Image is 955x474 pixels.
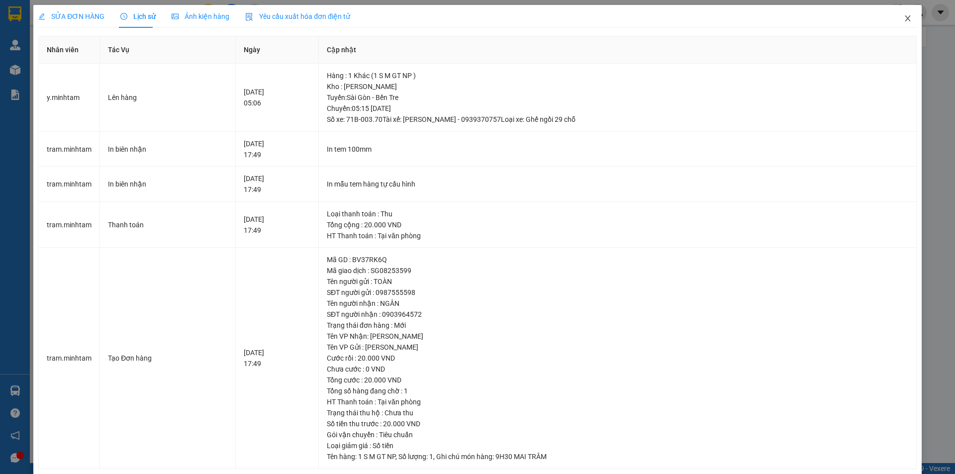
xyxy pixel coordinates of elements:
[39,248,100,469] td: tram.minhtam
[327,353,908,364] div: Cước rồi : 20.000 VND
[327,429,908,440] div: Gói vận chuyển : Tiêu chuẩn
[7,63,90,96] div: 35.000
[8,8,88,31] div: [PERSON_NAME]
[327,287,908,298] div: SĐT người gửi : 0987555598
[172,13,179,20] span: picture
[245,13,253,21] img: icon
[327,265,908,276] div: Mã giao dịch : SG08253599
[95,8,175,31] div: [PERSON_NAME]
[38,13,45,20] span: edit
[39,202,100,248] td: tram.minhtam
[244,138,310,160] div: [DATE] 17:49
[172,12,229,20] span: Ảnh kiện hàng
[327,451,908,462] div: Tên hàng: , Số lượng: , Ghi chú món hàng:
[8,31,88,43] div: DŨNG
[495,453,547,461] span: 9H30 MAI TRÂM
[95,8,119,19] span: Nhận:
[327,179,908,190] div: In mẫu tem hàng tự cấu hình
[327,418,908,429] div: Số tiền thu trước : 20.000 VND
[95,31,175,43] div: THẢO
[120,12,156,20] span: Lịch sử
[327,309,908,320] div: SĐT người nhận : 0903964572
[100,36,236,64] th: Tác Vụ
[327,375,908,385] div: Tổng cước : 20.000 VND
[327,396,908,407] div: HT Thanh toán : Tại văn phòng
[327,144,908,155] div: In tem 100mm
[327,298,908,309] div: Tên người nhận : NGÂN
[327,230,908,241] div: HT Thanh toán : Tại văn phòng
[39,132,100,167] td: tram.minhtam
[244,87,310,108] div: [DATE] 05:06
[327,342,908,353] div: Tên VP Gửi : [PERSON_NAME]
[108,353,227,364] div: Tạo Đơn hàng
[327,364,908,375] div: Chưa cước : 0 VND
[108,144,227,155] div: In biên nhận
[327,219,908,230] div: Tổng cộng : 20.000 VND
[108,219,227,230] div: Thanh toán
[904,14,912,22] span: close
[245,12,350,20] span: Yêu cầu xuất hóa đơn điện tử
[236,36,319,64] th: Ngày
[244,173,310,195] div: [DATE] 17:49
[8,8,24,19] span: Gửi:
[244,214,310,236] div: [DATE] 17:49
[327,254,908,265] div: Mã GD : BV37RK6Q
[358,453,395,461] span: 1 S M GT NP
[327,407,908,418] div: Trạng thái thu hộ : Chưa thu
[894,5,922,33] button: Close
[39,64,100,132] td: y.minhtam
[38,12,104,20] span: SỬA ĐƠN HÀNG
[7,63,78,84] span: Đã [PERSON_NAME] :
[327,276,908,287] div: Tên người gửi : TOÀN
[108,179,227,190] div: In biên nhận
[120,13,127,20] span: clock-circle
[327,70,908,81] div: Hàng : 1 Khác (1 S M GT NP )
[327,92,908,125] div: Tuyến : Sài Gòn - Bến Tre Chuyến: 05:15 [DATE] Số xe: 71B-003.70 Tài xế: [PERSON_NAME] - 09393707...
[327,440,908,451] div: Loại giảm giá : Số tiền
[319,36,917,64] th: Cập nhật
[39,36,100,64] th: Nhân viên
[108,92,227,103] div: Lên hàng
[327,81,908,92] div: Kho : [PERSON_NAME]
[327,385,908,396] div: Tổng số hàng đang chờ : 1
[429,453,433,461] span: 1
[327,331,908,342] div: Tên VP Nhận: [PERSON_NAME]
[327,320,908,331] div: Trạng thái đơn hàng : Mới
[244,347,310,369] div: [DATE] 17:49
[39,167,100,202] td: tram.minhtam
[327,208,908,219] div: Loại thanh toán : Thu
